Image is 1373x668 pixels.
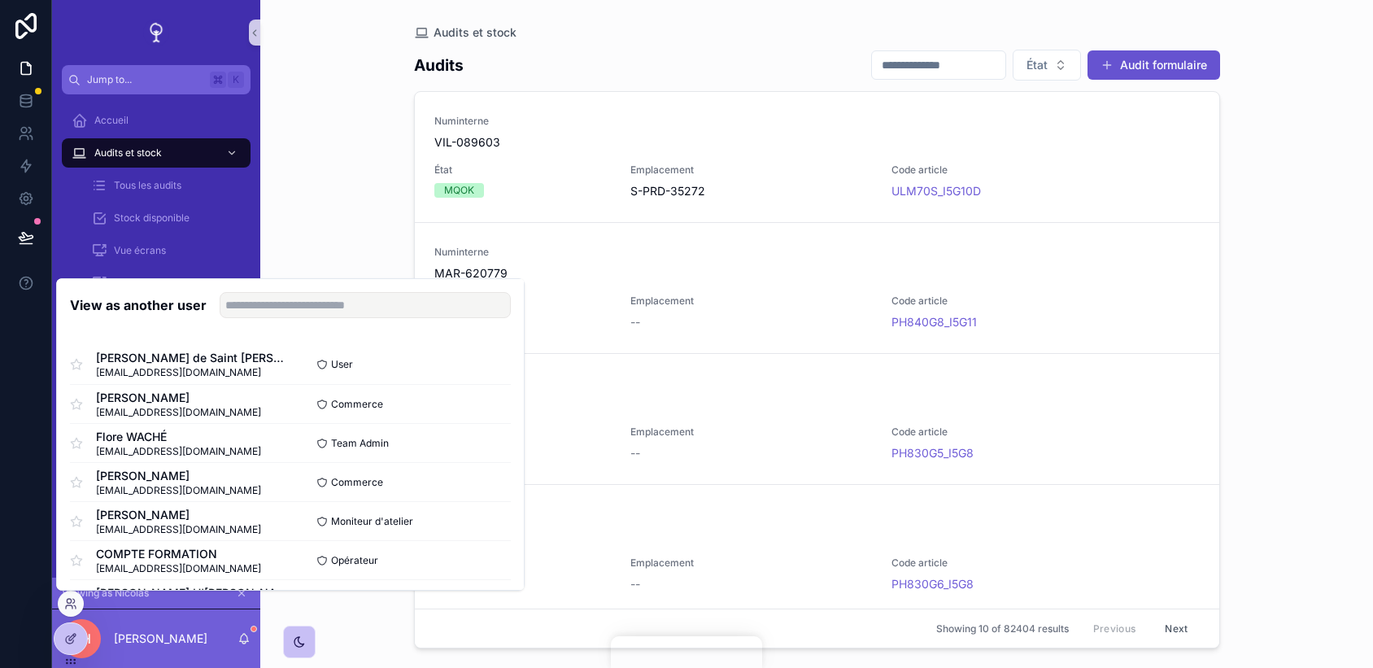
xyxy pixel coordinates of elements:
span: Jump to... [87,73,203,86]
span: Code article [891,557,1068,570]
span: -- [630,576,640,592]
span: Viewing as Nicolas [62,587,149,600]
p: [PERSON_NAME] [114,631,207,647]
span: MAR-620779 [434,265,1200,282]
button: Jump to...K [62,65,251,94]
span: CAP-246478 [434,527,1200,544]
span: Emplacement [630,426,873,439]
span: Audits et stock [94,146,162,159]
a: NuminterneMAR-620779ÉtatAUDITEmplacement--Code articlePH840G8_I5G11 [415,222,1219,353]
span: [PERSON_NAME] H'[PERSON_NAME] [96,585,290,601]
span: Numinterne [434,246,1200,259]
span: Stock disponible [114,212,190,225]
span: COMPTE FORMATION [96,546,261,562]
span: Moniteur d'atelier [331,515,413,528]
span: Code article [891,164,1068,177]
span: Showing 10 of 82404 results [936,622,1069,635]
a: PH830G6_I5G8 [891,576,974,592]
span: [EMAIL_ADDRESS][DOMAIN_NAME] [96,366,290,379]
span: [PERSON_NAME] de Saint [PERSON_NAME] [96,350,290,366]
span: État [434,164,611,177]
span: [PERSON_NAME] [96,507,261,523]
span: K [229,73,242,86]
a: Audits et stock [414,24,517,41]
span: Team Admin [331,437,389,450]
span: [PERSON_NAME] [96,390,261,406]
a: NuminterneCAP-246478ÉtatAUDITEmplacement--Code articlePH830G6_I5G8 [415,484,1219,615]
span: [EMAIL_ADDRESS][DOMAIN_NAME] [96,523,261,536]
span: S-PRD-35272 [630,183,705,199]
span: Numinterne [434,377,1200,390]
a: PH840G8_I5G11 [891,314,977,330]
button: Select Button [1013,50,1081,81]
span: [EMAIL_ADDRESS][DOMAIN_NAME] [96,562,261,575]
span: [EMAIL_ADDRESS][DOMAIN_NAME] [96,484,261,497]
span: CAP-246495 [434,396,1200,413]
span: Commerce [331,476,383,489]
span: Ecrans disponibles [114,277,199,290]
h2: View as another user [70,295,207,315]
a: ULM70S_I5G10D [891,183,981,199]
a: Ecrans disponibles [81,269,251,298]
span: VIL-089603 [434,134,1200,151]
span: Opérateur [331,554,378,567]
a: Accueil [62,106,251,135]
span: Numinterne [434,115,1200,128]
span: Commerce [331,398,383,411]
h1: Audits [414,54,464,76]
div: scrollable content [52,94,260,578]
span: Code article [891,295,1068,308]
a: Audits et stock [62,138,251,168]
span: Emplacement [630,295,873,308]
span: -- [630,445,640,461]
span: Emplacement [630,164,873,177]
button: Audit formulaire [1088,50,1220,80]
a: NuminterneVIL-089603ÉtatMQOKEmplacementS-PRD-35272Code articleULM70S_I5G10D [415,92,1219,222]
span: Code article [891,426,1068,439]
button: Next [1153,616,1199,641]
span: Accueil [94,114,129,127]
div: MQOK [444,183,474,198]
span: [PERSON_NAME] [96,468,261,484]
span: Vue écrans [114,244,166,257]
span: -- [630,314,640,330]
a: Tous les audits [81,171,251,200]
span: [EMAIL_ADDRESS][DOMAIN_NAME] [96,445,261,458]
a: NuminterneCAP-246495ÉtatAUDITEmplacement--Code articlePH830G5_I5G8 [415,353,1219,484]
span: [EMAIL_ADDRESS][DOMAIN_NAME] [96,406,261,419]
span: Audits et stock [434,24,517,41]
a: Stock disponible [81,203,251,233]
span: État [1026,57,1048,73]
span: Tous les audits [114,179,181,192]
span: Numinterne [434,508,1200,521]
span: Flore WACHÉ [96,429,261,445]
span: User [331,358,353,371]
span: Emplacement [630,557,873,570]
img: App logo [143,20,169,46]
a: Vue écrans [81,236,251,265]
a: PH830G5_I5G8 [891,445,974,461]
